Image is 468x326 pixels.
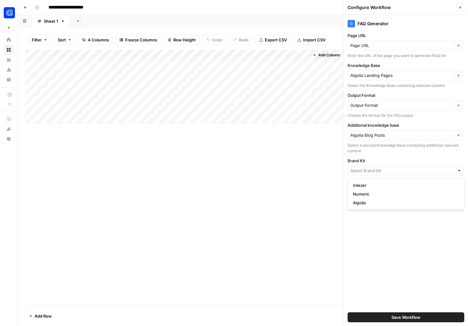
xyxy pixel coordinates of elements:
span: Filter [32,37,42,43]
span: Save Workflow [391,314,420,320]
button: Undo [202,35,227,45]
span: Intezer [353,182,456,188]
span: Import CSV [303,37,325,43]
a: AirOps Academy [4,114,14,124]
button: Help + Support [4,134,14,144]
div: Sheet 1 [44,18,58,24]
a: Browse [4,45,14,55]
span: Freeze Columns [125,37,157,43]
button: Add Column [310,51,343,59]
button: Row Height [164,35,200,45]
button: Sort [54,35,76,45]
input: Algolia Landing Pages [350,72,453,78]
input: Output Format [350,102,453,108]
span: Add Row [35,313,52,319]
div: Enter the URL of the page you want to generate FAQs for [348,53,464,59]
a: Usage [4,65,14,75]
label: Output Format [348,92,464,98]
div: Select a second Knowledge Base containing additional relevant content [348,143,464,154]
div: FAQ Generator [348,20,464,27]
span: 4 Columns [88,37,109,43]
input: Algolia Blog Posts [350,132,453,138]
a: Your Data [4,55,14,65]
button: Redo [229,35,253,45]
span: Undo [212,37,222,43]
span: Add Column [318,52,340,58]
button: Export CSV [255,35,291,45]
button: What's new? [4,124,14,134]
a: Settings [4,75,14,85]
a: Sheet 1 [32,15,70,27]
span: Redo [239,37,249,43]
span: Algolia [353,200,456,206]
div: Select the Knowledge Base containing relevant content [348,83,464,88]
a: Home [4,35,14,45]
label: Knowledge Base [348,62,464,69]
span: Export CSV [265,37,287,43]
img: Engine Logo [4,7,15,18]
div: Choose the format for the FAQ output [348,113,464,118]
span: Sort [58,37,66,43]
button: Save Workflow [348,312,464,322]
label: Brand Kit [348,158,464,164]
label: Additional knowledge base [348,122,464,128]
input: Select Brand Kit [350,168,455,174]
button: Freeze Columns [115,35,161,45]
button: Filter [28,35,51,45]
span: Row Height [173,37,196,43]
button: Import CSV [293,35,330,45]
span: Numeric [353,191,456,197]
button: 4 Columns [78,35,113,45]
label: Page URL [348,32,464,39]
input: Page URL [350,42,453,49]
button: Add Row [25,311,55,321]
div: What's new? [4,124,13,134]
button: Workspace: Engine [4,5,14,21]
